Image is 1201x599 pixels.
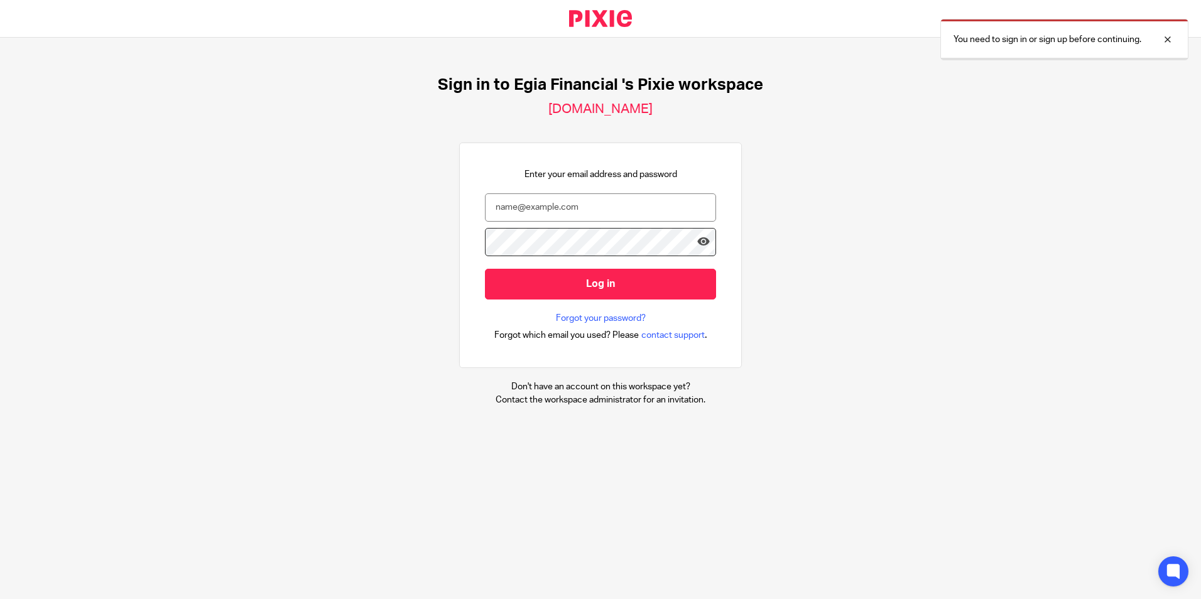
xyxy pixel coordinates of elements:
[494,329,639,342] span: Forgot which email you used? Please
[496,380,705,393] p: Don't have an account on this workspace yet?
[954,33,1141,46] p: You need to sign in or sign up before continuing.
[496,394,705,406] p: Contact the workspace administrator for an invitation.
[438,75,763,95] h1: Sign in to Egia Financial 's Pixie workspace
[556,312,646,325] a: Forgot your password?
[524,168,677,181] p: Enter your email address and password
[548,101,653,117] h2: [DOMAIN_NAME]
[485,193,716,222] input: name@example.com
[641,329,705,342] span: contact support
[485,269,716,299] input: Log in
[494,328,707,342] div: .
